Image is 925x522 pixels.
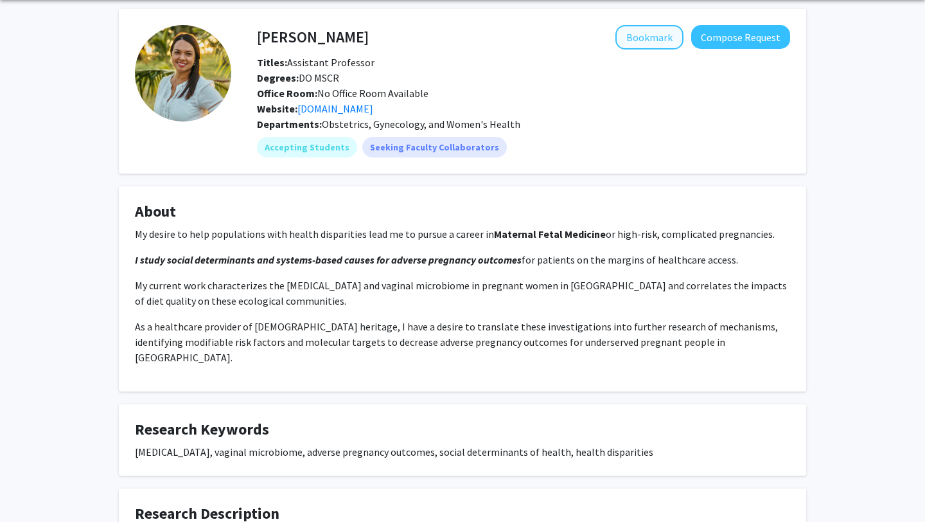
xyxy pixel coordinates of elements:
[135,253,522,266] em: I study social determinants and systems-based causes for adverse pregnancy outcomes
[615,25,683,50] button: Add Corrie Miller to Bookmarks
[135,226,790,242] p: My desire to help populations with health disparities lead me to pursue a career in or high-risk,...
[297,102,373,115] a: Opens in a new tab
[257,25,369,49] h4: [PERSON_NAME]
[257,71,339,84] span: DO MSCR
[135,279,787,307] span: My current work characterizes the [MEDICAL_DATA] and vaginal microbiome in pregnant women in [GEO...
[257,87,317,100] b: Office Room:
[691,25,790,49] button: Compose Request to Corrie Miller
[494,228,606,240] strong: Maternal Fetal Medicine
[135,25,231,122] img: Profile Picture
[135,203,790,221] h4: About
[135,420,790,439] h4: Research Keywords
[10,464,55,512] iframe: Chat
[257,102,297,115] b: Website:
[257,87,428,100] span: No Office Room Available
[135,444,790,460] div: [MEDICAL_DATA], vaginal microbiome, adverse pregnancy outcomes, social determinants of health, he...
[257,71,299,84] b: Degrees:
[362,137,507,157] mat-chip: Seeking Faculty Collaborators
[257,118,322,130] b: Departments:
[257,56,374,69] span: Assistant Professor
[135,320,778,364] span: As a healthcare provider of [DEMOGRAPHIC_DATA] heritage, I have a desire to translate these inves...
[135,253,738,266] span: for patients on the margins of healthcare access.
[257,56,287,69] b: Titles:
[322,118,520,130] span: Obstetrics, Gynecology, and Women's Health
[257,137,357,157] mat-chip: Accepting Students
